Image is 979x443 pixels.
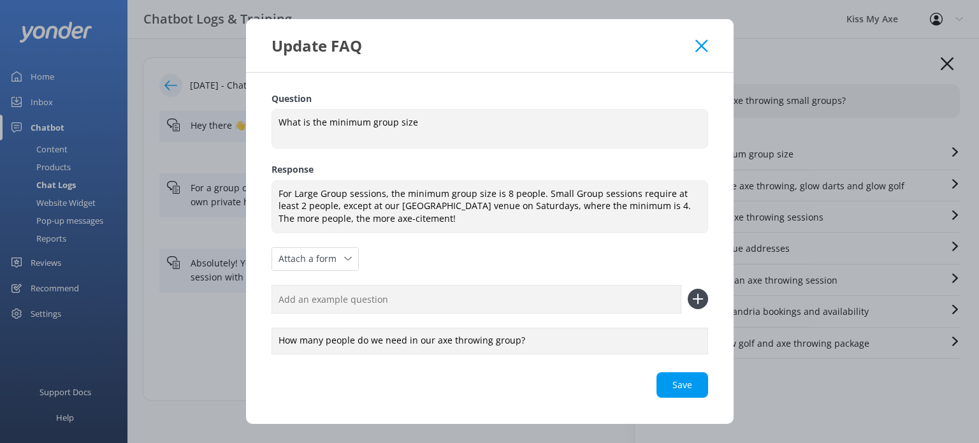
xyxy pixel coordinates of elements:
label: Question [272,92,708,106]
span: Attach a form [279,252,344,266]
input: Add an example question [272,285,681,314]
div: Update FAQ [272,35,696,56]
label: Response [272,163,708,177]
textarea: For Large Group sessions, the minimum group size is 8 people. Small Group sessions require at lea... [272,180,708,233]
div: How many people do we need in our axe throwing group? [272,328,708,354]
textarea: What is the minimum group size [272,109,708,149]
button: Save [656,372,708,398]
button: Close [695,40,707,52]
